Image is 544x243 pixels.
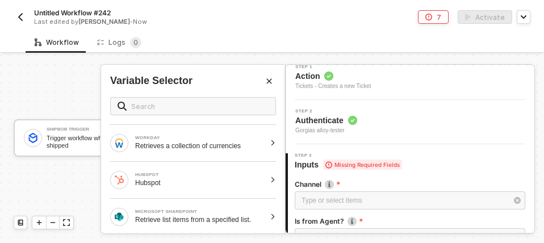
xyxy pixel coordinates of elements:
[130,37,141,48] sup: 0
[36,219,43,226] span: icon-play
[16,12,25,22] img: back
[295,109,357,114] span: Step 2
[34,18,246,26] div: Last edited by - Now
[323,160,402,170] span: Missing Required Fields
[295,82,371,91] div: Tickets - Creates a new Ticket
[115,212,124,221] img: Block
[348,217,357,226] img: icon-info
[63,219,70,226] span: icon-expand
[115,139,124,148] img: Block
[295,159,402,170] span: Inputs
[286,65,534,91] div: Step 1Action Tickets - Creates a new Ticket
[135,141,265,150] div: Retrieves a collection of currencies
[135,215,265,224] div: Retrieve list items from a specified list.
[437,12,441,22] div: 7
[110,74,193,88] div: Variable Selector
[262,74,276,88] button: Close
[286,109,534,135] div: Step 2Authenticate Gorgias alloy-tester
[425,14,432,20] span: icon-error-page
[295,65,371,69] span: Step 1
[49,219,56,226] span: icon-minus
[295,115,357,126] span: Authenticate
[35,38,79,47] div: Workflow
[295,153,402,158] span: Step 3
[14,10,27,24] button: back
[295,216,525,226] label: Is from Agent?
[295,70,371,82] span: Action
[135,173,265,177] div: HUBSPOT
[295,126,357,135] span: Gorgias alloy-tester
[34,8,111,18] span: Untitled Workflow #242
[135,178,265,187] div: Hubspot
[458,10,512,24] button: activateActivate
[78,18,130,26] span: [PERSON_NAME]
[295,179,525,189] label: Channel
[135,210,265,214] div: MICROSOFT SHAREPOINT
[131,100,269,112] input: Search
[418,10,449,24] button: 7
[325,180,334,189] img: icon-info
[135,136,265,140] div: WORKDAY
[115,175,124,185] img: Block
[97,37,141,48] div: Logs
[118,102,127,111] img: search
